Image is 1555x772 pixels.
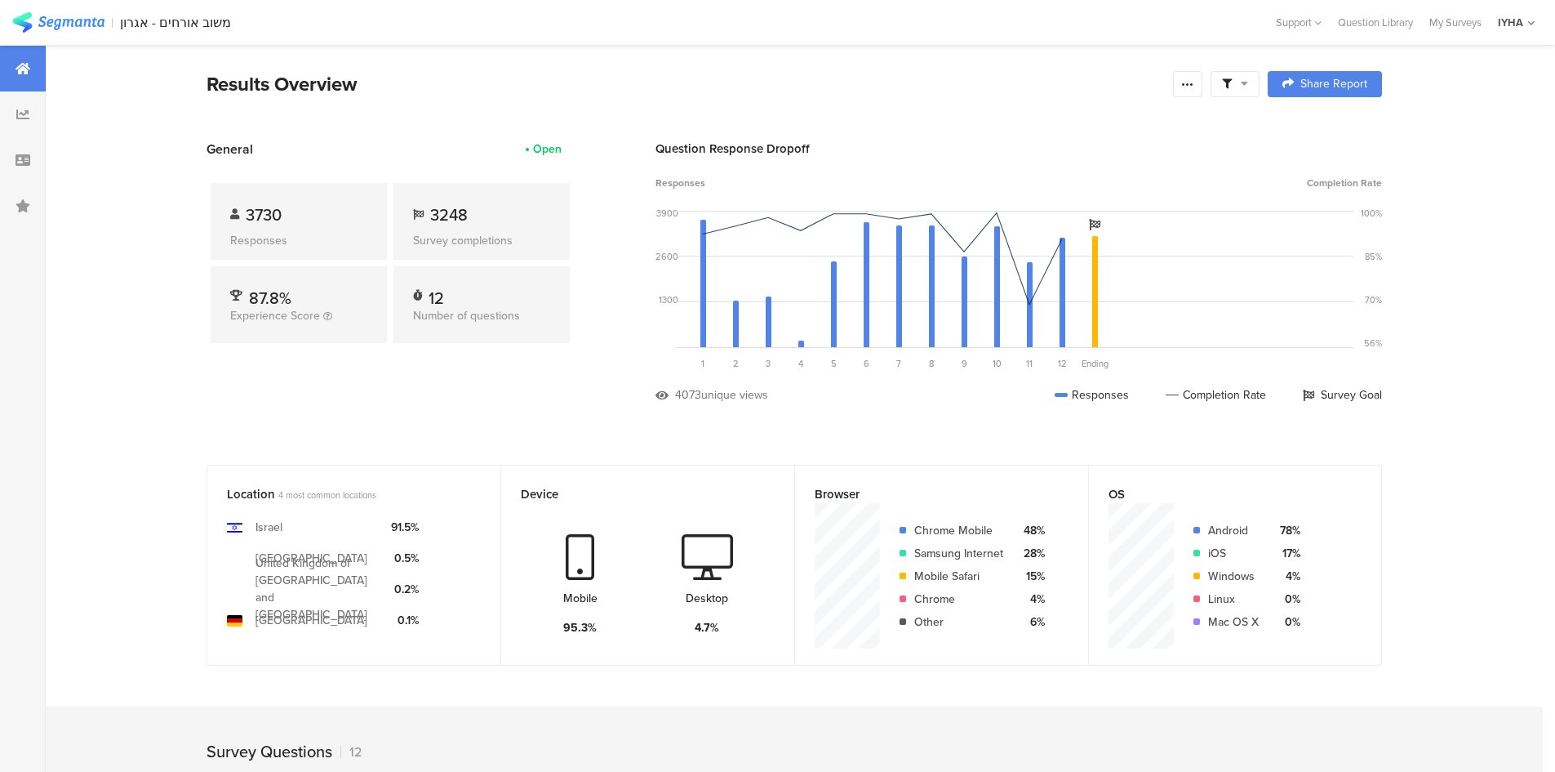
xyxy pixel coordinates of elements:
[929,357,934,370] span: 8
[1365,293,1382,306] div: 70%
[521,485,748,503] div: Device
[831,357,837,370] span: 5
[230,307,320,324] span: Experience Score
[227,485,454,503] div: Location
[962,357,967,370] span: 9
[1016,591,1045,608] div: 4%
[766,357,771,370] span: 3
[12,12,104,33] img: segmanta logo
[1208,522,1259,539] div: Android
[1361,207,1382,220] div: 100%
[1307,176,1382,190] span: Completion Rate
[278,489,376,502] span: 4 most common locations
[1300,78,1367,90] span: Share Report
[207,739,332,764] div: Survey Questions
[1208,568,1259,585] div: Windows
[1272,614,1300,631] div: 0%
[1055,386,1129,404] div: Responses
[914,614,1003,631] div: Other
[798,357,803,370] span: 4
[1058,357,1067,370] span: 12
[1272,591,1300,608] div: 0%
[340,743,362,761] div: 12
[1272,568,1300,585] div: 4%
[914,568,1003,585] div: Mobile Safari
[695,619,719,636] div: 4.7%
[655,250,678,263] div: 2600
[430,203,468,227] span: 3248
[914,522,1003,539] div: Chrome Mobile
[1498,15,1523,30] div: IYHA
[111,13,113,32] div: |
[255,555,378,623] div: United Kingdom of [GEOGRAPHIC_DATA] and [GEOGRAPHIC_DATA]
[655,140,1382,158] div: Question Response Dropoff
[864,357,869,370] span: 6
[1016,545,1045,562] div: 28%
[391,519,419,536] div: 91.5%
[1421,15,1490,30] a: My Surveys
[914,545,1003,562] div: Samsung Internet
[1208,591,1259,608] div: Linux
[255,550,367,567] div: [GEOGRAPHIC_DATA]
[391,581,419,598] div: 0.2%
[249,286,291,310] span: 87.8%
[1166,386,1266,404] div: Completion Rate
[1272,545,1300,562] div: 17%
[1108,485,1335,503] div: OS
[993,357,1002,370] span: 10
[429,286,444,302] div: 12
[207,69,1165,99] div: Results Overview
[656,207,678,220] div: 3900
[733,357,739,370] span: 2
[207,140,253,158] span: General
[413,307,520,324] span: Number of questions
[659,293,678,306] div: 1300
[1208,545,1259,562] div: iOS
[120,15,231,30] div: משוב אורחים - אגרון
[1276,10,1322,35] div: Support
[391,550,419,567] div: 0.5%
[413,232,550,249] div: Survey completions
[1026,357,1033,370] span: 11
[686,590,728,607] div: Desktop
[391,612,419,629] div: 0.1%
[1016,522,1045,539] div: 48%
[1078,357,1111,370] div: Ending
[255,519,282,536] div: Israel
[815,485,1042,503] div: Browser
[1208,614,1259,631] div: Mac OS X
[1303,386,1382,404] div: Survey Goal
[701,357,704,370] span: 1
[1089,219,1100,230] i: Survey Goal
[563,590,598,607] div: Mobile
[246,203,282,227] span: 3730
[1016,614,1045,631] div: 6%
[1016,568,1045,585] div: 15%
[1272,522,1300,539] div: 78%
[655,176,705,190] span: Responses
[1365,250,1382,263] div: 85%
[563,619,597,636] div: 95.3%
[255,612,367,629] div: [GEOGRAPHIC_DATA]
[914,591,1003,608] div: Chrome
[701,386,768,404] div: unique views
[675,386,701,404] div: 4073
[1330,15,1421,30] a: Question Library
[533,141,562,158] div: Open
[1364,337,1382,350] div: 56%
[896,357,901,370] span: 7
[230,232,367,249] div: Responses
